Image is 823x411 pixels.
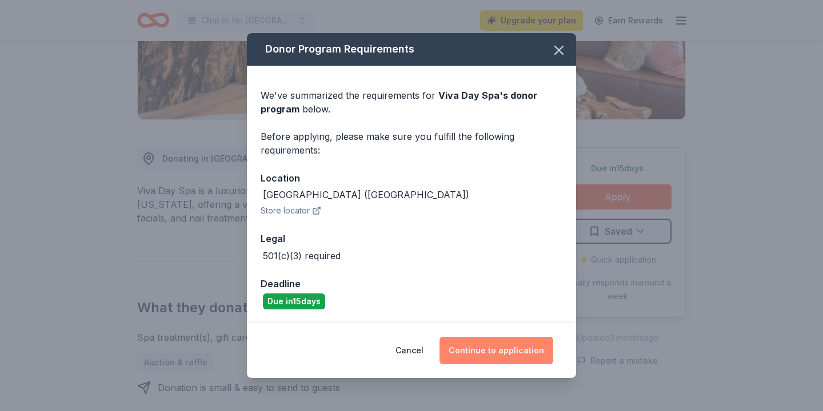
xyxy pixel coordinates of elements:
div: Donor Program Requirements [247,33,576,66]
div: 501(c)(3) required [263,249,341,263]
button: Continue to application [440,337,553,364]
div: Location [261,171,562,186]
div: We've summarized the requirements for below. [261,88,562,116]
div: Due in 15 days [263,293,325,309]
div: [GEOGRAPHIC_DATA] ([GEOGRAPHIC_DATA]) [263,188,469,202]
div: Deadline [261,276,562,291]
div: Before applying, please make sure you fulfill the following requirements: [261,130,562,157]
div: Legal [261,231,562,246]
button: Cancel [395,337,424,364]
button: Store locator [261,204,321,217]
